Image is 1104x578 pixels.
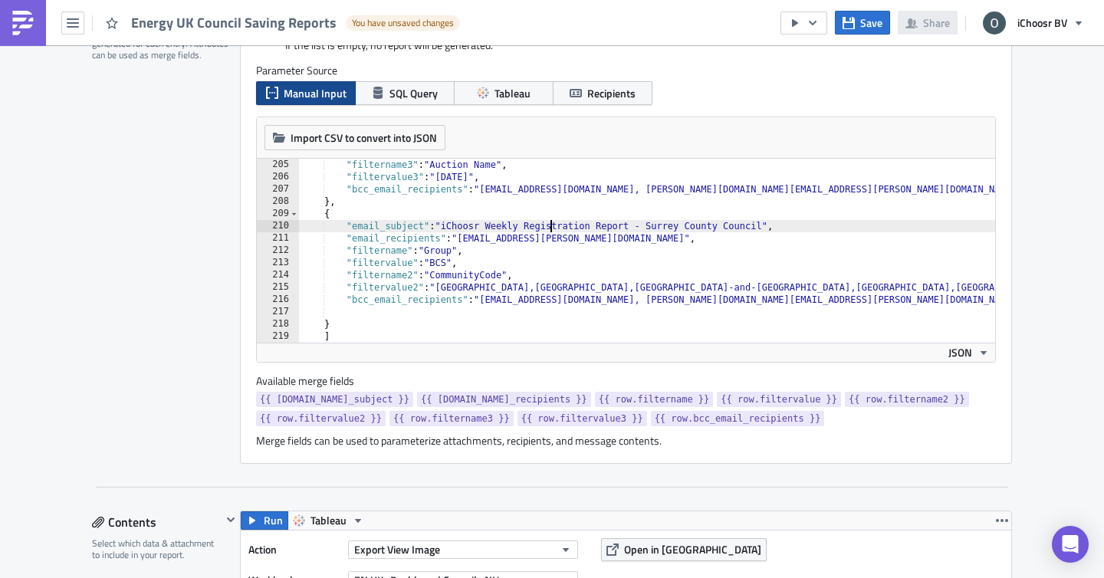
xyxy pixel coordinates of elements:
a: {{ row.filtervalue3 }} [517,411,647,426]
div: Define a list of parameters to iterate over. One report will be generated for each entry. Attribu... [92,14,230,61]
span: SQL Query [389,85,438,101]
button: Tableau [454,81,554,105]
span: You have unsaved changes [352,17,454,29]
div: 211 [257,232,299,245]
p: Hi, [6,6,732,18]
button: Tableau [287,511,370,530]
span: Share [923,15,950,31]
a: {{ row.bcc_email_recipients }} [651,411,825,426]
label: Parameter Source [256,64,996,77]
div: 218 [257,318,299,330]
span: {{ row.bcc_email_recipients }} [655,411,821,426]
span: Open in [GEOGRAPHIC_DATA] [624,541,761,557]
button: Export View Image [348,540,578,559]
a: {{ row.filtervalue }} [717,392,841,407]
button: Manual Input [256,81,356,105]
label: Action [248,538,340,561]
a: {{ row.filtervalue2 }} [256,411,386,426]
div: 219 [257,330,299,343]
a: {{ [DOMAIN_NAME]_subject }} [256,392,413,407]
span: Energy UK Council Saving Reports [131,14,338,31]
span: {{ [DOMAIN_NAME]_recipients }} [421,392,587,407]
span: Export View Image [354,541,440,557]
button: SQL Query [355,81,455,105]
div: 215 [257,281,299,294]
button: Save [835,11,890,34]
p: Best wishes, [6,103,732,115]
span: Manual Input [284,85,347,101]
span: JSON [948,344,972,360]
div: 207 [257,183,299,195]
div: Select which data & attachment to include in your report. [92,537,222,561]
p: The Data Analysis Team iChoosr UK [6,120,732,132]
a: {{ row.filtername }} [595,392,714,407]
div: 214 [257,269,299,281]
span: Run [264,511,283,530]
div: 210 [257,220,299,232]
span: {{ row.filtervalue2 }} [260,411,382,426]
a: {{ row.filtername3 }} [389,411,514,426]
div: 212 [257,245,299,257]
span: Recipients [587,85,636,101]
button: Hide content [222,511,240,529]
div: 216 [257,294,299,306]
span: {{ [DOMAIN_NAME]_subject }} [260,392,409,407]
button: iChoosr BV [974,6,1092,40]
button: Recipients [553,81,652,105]
a: {{ [DOMAIN_NAME]_recipients }} [417,392,591,407]
div: 206 [257,171,299,183]
div: 205 [257,159,299,171]
body: Rich Text Area. Press ALT-0 for help. [6,6,732,132]
span: Save [860,15,882,31]
button: Run [241,511,288,530]
span: Import CSV to convert into JSON [291,130,437,146]
div: Contents [92,511,222,534]
button: Share [898,11,958,34]
div: 208 [257,195,299,208]
div: Open Intercom Messenger [1052,526,1089,563]
button: Open in [GEOGRAPHIC_DATA] [601,538,767,561]
p: Please see attached your post auction saving report for the {{ row.filtervalue3 }} auction. This ... [6,23,732,35]
span: {{ row.filtervalue3 }} [521,411,643,426]
span: iChoosr BV [1017,15,1067,31]
span: Tableau [310,511,347,530]
p: The weekly reporting emails that show registrations and acceptance will continue throughout the d... [6,74,732,98]
div: 209 [257,208,299,220]
img: Avatar [981,10,1007,36]
div: 213 [257,257,299,269]
span: {{ row.filtername }} [599,392,710,407]
label: Available merge fields [256,374,371,388]
a: {{ row.filtername2 }} [845,392,969,407]
img: PushMetrics [11,11,35,35]
span: {{ row.filtervalue }} [721,392,837,407]
span: {{ row.filtername3 }} [393,411,510,426]
span: Tableau [495,85,531,101]
span: {{ row.filtername2 }} [849,392,965,407]
button: Import CSV to convert into JSON [264,125,445,150]
div: Merge fields can be used to parameterize attachments, recipients, and message contents. [256,434,996,448]
p: 2. Your council figures including split between different categories (.xlsx) [6,57,732,69]
button: JSON [943,343,995,362]
p: 1. Overview of your council figures including split between different categories (.png) [6,40,732,52]
div: 217 [257,306,299,318]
